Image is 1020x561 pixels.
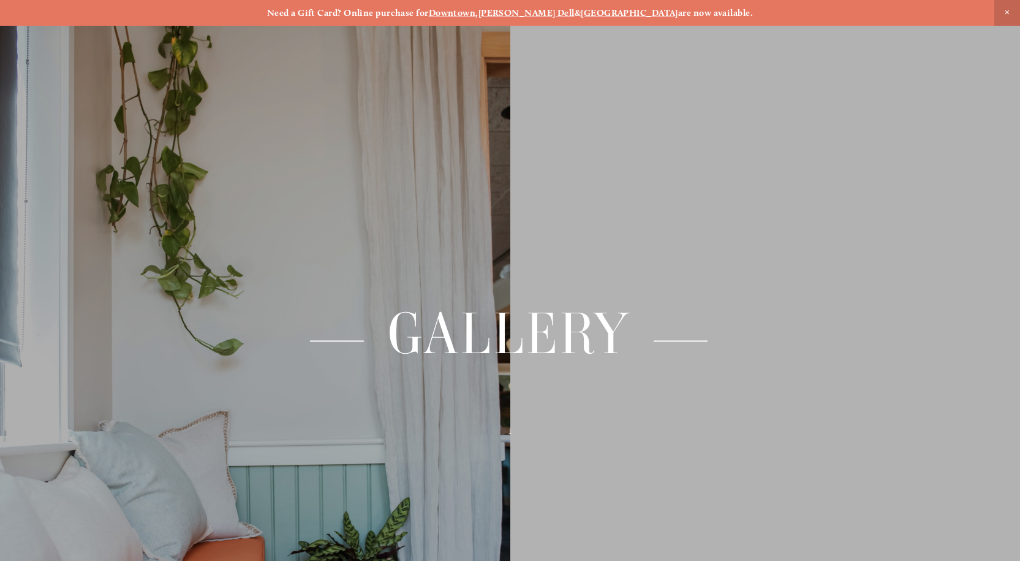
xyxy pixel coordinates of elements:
a: [PERSON_NAME] Dell [478,7,575,18]
strong: & [575,7,581,18]
strong: are now available. [678,7,753,18]
strong: Need a Gift Card? Online purchase for [267,7,429,18]
strong: , [475,7,478,18]
a: [GEOGRAPHIC_DATA] [581,7,678,18]
a: Downtown [429,7,476,18]
span: — Gallery — [306,297,714,370]
p: ↓ [153,425,867,438]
